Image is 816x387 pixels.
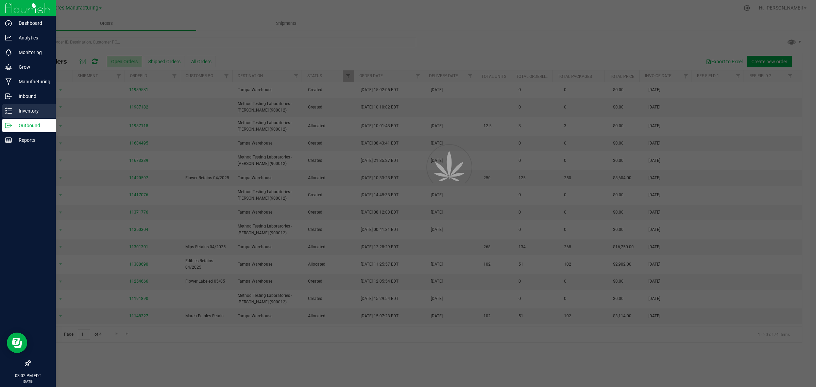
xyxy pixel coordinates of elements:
p: Grow [12,63,53,71]
p: Manufacturing [12,78,53,86]
inline-svg: Analytics [5,34,12,41]
inline-svg: Inventory [5,107,12,114]
inline-svg: Dashboard [5,20,12,27]
p: Reports [12,136,53,144]
inline-svg: Grow [5,64,12,70]
iframe: Resource center [7,333,27,353]
inline-svg: Outbound [5,122,12,129]
inline-svg: Inbound [5,93,12,100]
p: Analytics [12,34,53,42]
p: Dashboard [12,19,53,27]
inline-svg: Manufacturing [5,78,12,85]
p: Outbound [12,121,53,130]
inline-svg: Monitoring [5,49,12,56]
p: [DATE] [3,379,53,384]
p: 03:02 PM EDT [3,373,53,379]
p: Inventory [12,107,53,115]
inline-svg: Reports [5,137,12,144]
p: Monitoring [12,48,53,56]
p: Inbound [12,92,53,100]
